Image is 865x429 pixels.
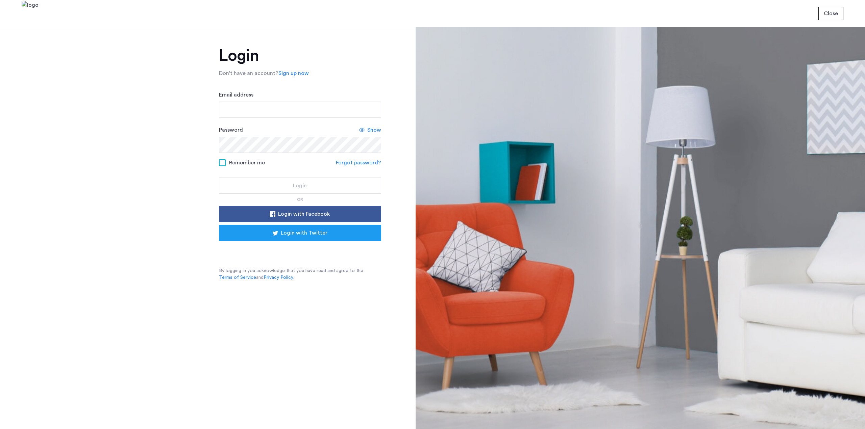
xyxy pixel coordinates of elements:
span: Remember me [229,159,265,167]
span: Close [824,9,838,18]
span: Don’t have an account? [219,71,278,76]
span: Login with Twitter [281,229,327,237]
span: or [297,197,303,202]
a: Forgot password? [336,159,381,167]
button: button [219,206,381,222]
a: Sign up now [278,69,309,77]
label: Email address [219,91,253,99]
label: Password [219,126,243,134]
h1: Login [219,48,381,64]
img: logo [22,1,39,26]
span: Login with Facebook [278,210,330,218]
a: Privacy Policy [264,274,293,281]
button: button [818,7,843,20]
span: Show [367,126,381,134]
span: Login [293,182,307,190]
p: By logging in you acknowledge that you have read and agree to the and . [219,267,381,281]
button: button [219,225,381,241]
a: Terms of Service [219,274,256,281]
button: button [219,178,381,194]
